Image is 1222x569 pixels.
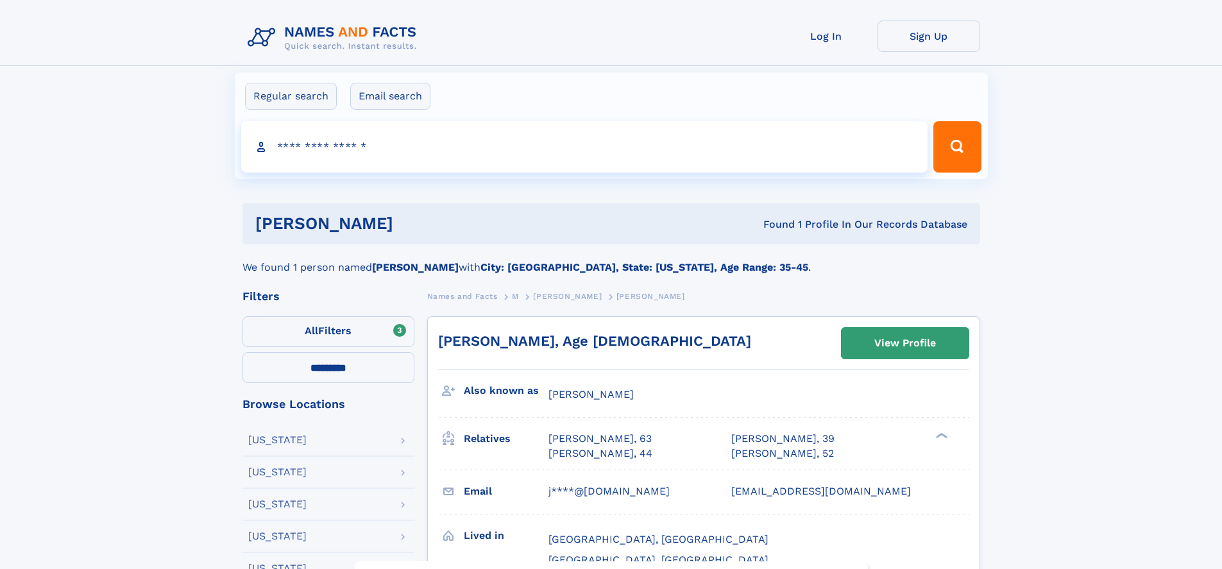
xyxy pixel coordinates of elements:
input: search input [241,121,928,173]
div: Browse Locations [242,398,414,410]
span: [PERSON_NAME] [616,292,685,301]
h3: Lived in [464,525,548,547]
button: Search Button [933,121,981,173]
a: [PERSON_NAME], 39 [731,432,835,446]
a: [PERSON_NAME], 63 [548,432,652,446]
h1: [PERSON_NAME] [255,216,579,232]
b: City: [GEOGRAPHIC_DATA], State: [US_STATE], Age Range: 35-45 [480,261,808,273]
a: [PERSON_NAME], 44 [548,446,652,461]
span: All [305,325,318,337]
span: [EMAIL_ADDRESS][DOMAIN_NAME] [731,485,911,497]
a: M [512,288,519,304]
h3: Email [464,480,548,502]
div: [US_STATE] [248,531,307,541]
div: ❯ [933,432,948,440]
label: Filters [242,316,414,347]
div: View Profile [874,328,936,358]
div: We found 1 person named with . [242,244,980,275]
div: [US_STATE] [248,467,307,477]
span: [PERSON_NAME] [548,388,634,400]
div: Found 1 Profile In Our Records Database [578,217,967,232]
a: [PERSON_NAME], 52 [731,446,834,461]
h3: Relatives [464,428,548,450]
a: Log In [775,21,878,52]
label: Email search [350,83,430,110]
a: Names and Facts [427,288,498,304]
span: M [512,292,519,301]
b: [PERSON_NAME] [372,261,459,273]
a: [PERSON_NAME], Age [DEMOGRAPHIC_DATA] [438,333,751,349]
div: [US_STATE] [248,435,307,445]
a: Sign Up [878,21,980,52]
div: Filters [242,291,414,302]
img: Logo Names and Facts [242,21,427,55]
span: [GEOGRAPHIC_DATA], [GEOGRAPHIC_DATA] [548,554,768,566]
span: [PERSON_NAME] [533,292,602,301]
a: [PERSON_NAME] [533,288,602,304]
span: [GEOGRAPHIC_DATA], [GEOGRAPHIC_DATA] [548,533,768,545]
label: Regular search [245,83,337,110]
div: [US_STATE] [248,499,307,509]
a: View Profile [842,328,969,359]
h3: Also known as [464,380,548,402]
